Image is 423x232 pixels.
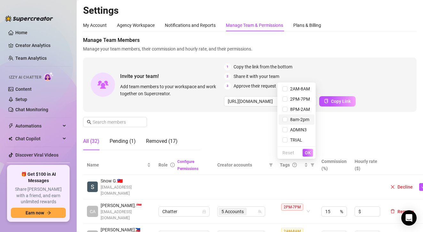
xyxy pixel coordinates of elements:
[8,136,12,141] img: Chat Copilot
[15,30,27,35] a: Home
[281,204,303,211] span: 2PM-7PM
[11,186,66,205] span: Share [PERSON_NAME] with a friend, and earn unlimited rewards
[87,161,146,168] span: Name
[15,40,66,50] a: Creator Analytics
[234,82,276,89] span: Approve their request
[303,149,313,157] button: OK
[101,202,151,209] span: [PERSON_NAME]. 🇸🇬
[83,22,107,29] div: My Account
[388,208,417,215] button: Remove
[221,208,244,215] span: 5 Accounts
[293,22,321,29] div: Plans & Billing
[224,73,231,80] span: 2
[158,162,168,167] span: Role
[8,123,13,128] span: thunderbolt
[319,96,356,106] button: Copy Link
[87,182,98,192] img: Snow Gumba
[202,210,206,213] span: lock
[101,184,151,197] span: [EMAIL_ADDRESS][DOMAIN_NAME]
[388,183,415,191] button: Decline
[83,45,417,52] span: Manage your team members, their commission and hourly rate, and their permissions.
[318,155,351,175] th: Commission (%)
[219,208,247,215] span: 5 Accounts
[351,155,384,175] th: Hourly rate ($)
[311,163,314,167] span: filter
[288,117,309,122] span: 8am-2pm
[288,107,310,112] span: 8PM-2AM
[93,119,138,126] input: Search members
[280,149,297,157] button: Reset
[390,185,395,189] span: close
[5,15,53,22] img: logo-BBDzfeDw.svg
[90,208,96,215] span: CA
[44,72,54,81] img: AI Chatter
[288,86,310,91] span: 2AM-8AM
[390,209,395,213] span: delete
[15,107,48,112] a: Chat Monitoring
[224,82,231,89] span: 3
[309,160,316,170] span: filter
[15,87,32,92] a: Content
[288,127,307,132] span: ADMIN3
[83,155,155,175] th: Name
[268,160,274,170] span: filter
[258,210,262,213] span: team
[11,171,66,184] span: 🎁 Get $100 in AI Messages
[87,120,91,124] span: search
[9,74,41,81] span: Izzy AI Chatter
[224,63,231,70] span: 1
[83,4,417,17] h2: Settings
[217,161,266,168] span: Creator accounts
[162,207,206,216] span: Chatter
[83,137,99,145] div: All (32)
[292,163,297,167] span: question-circle
[15,56,47,61] a: Team Analytics
[288,97,310,102] span: 2PM-7PM
[288,137,302,143] span: TRIAL
[47,211,51,215] span: arrow-right
[26,210,44,215] span: Earn now
[177,159,198,171] a: Configure Permissions
[11,208,66,218] button: Earn nowarrow-right
[101,177,151,184] span: Snow G. 🇹🇼
[110,137,136,145] div: Pending (1)
[234,63,292,70] span: Copy the link from the bottom
[165,22,216,29] div: Notifications and Reports
[120,83,221,97] span: Add team members to your workspace and work together on Supercreator.
[15,121,61,131] span: Automations
[305,150,311,155] span: OK
[117,22,155,29] div: Agency Workspace
[120,72,224,80] span: Invite your team!
[15,134,61,144] span: Chat Copilot
[280,161,290,168] span: Tags
[324,99,328,103] span: copy
[146,137,178,145] div: Removed (17)
[83,36,417,44] span: Manage Team Members
[170,163,175,167] span: info-circle
[234,73,279,80] span: Share it with your team
[226,22,283,29] div: Manage Team & Permissions
[397,184,413,189] span: Decline
[15,152,58,158] a: Discover Viral Videos
[397,209,414,214] span: Remove
[15,97,27,102] a: Setup
[101,209,151,221] span: [EMAIL_ADDRESS][DOMAIN_NAME]
[331,99,351,104] span: Copy Link
[269,163,273,167] span: filter
[401,210,417,226] div: Open Intercom Messenger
